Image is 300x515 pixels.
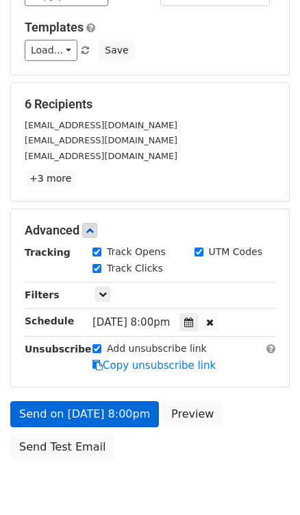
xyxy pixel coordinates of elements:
small: [EMAIL_ADDRESS][DOMAIN_NAME] [25,151,177,161]
a: Copy unsubscribe link [92,359,216,372]
iframe: Chat Widget [232,449,300,515]
label: Add unsubscribe link [107,342,207,356]
h5: 6 Recipients [25,97,275,112]
button: Save [99,40,134,61]
strong: Unsubscribe [25,344,92,355]
a: Send Test Email [10,434,114,460]
a: Preview [162,401,223,427]
a: Load... [25,40,77,61]
h5: Advanced [25,223,275,238]
span: [DATE] 8:00pm [92,316,170,328]
div: 聊天小组件 [232,449,300,515]
label: Track Opens [107,245,166,259]
small: [EMAIL_ADDRESS][DOMAIN_NAME] [25,135,177,145]
label: UTM Codes [209,245,262,259]
a: Send on [DATE] 8:00pm [10,401,159,427]
strong: Schedule [25,315,74,326]
strong: Tracking [25,247,71,258]
a: Templates [25,20,84,34]
a: +3 more [25,170,76,187]
label: Track Clicks [107,261,163,276]
small: [EMAIL_ADDRESS][DOMAIN_NAME] [25,120,177,130]
strong: Filters [25,289,60,300]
